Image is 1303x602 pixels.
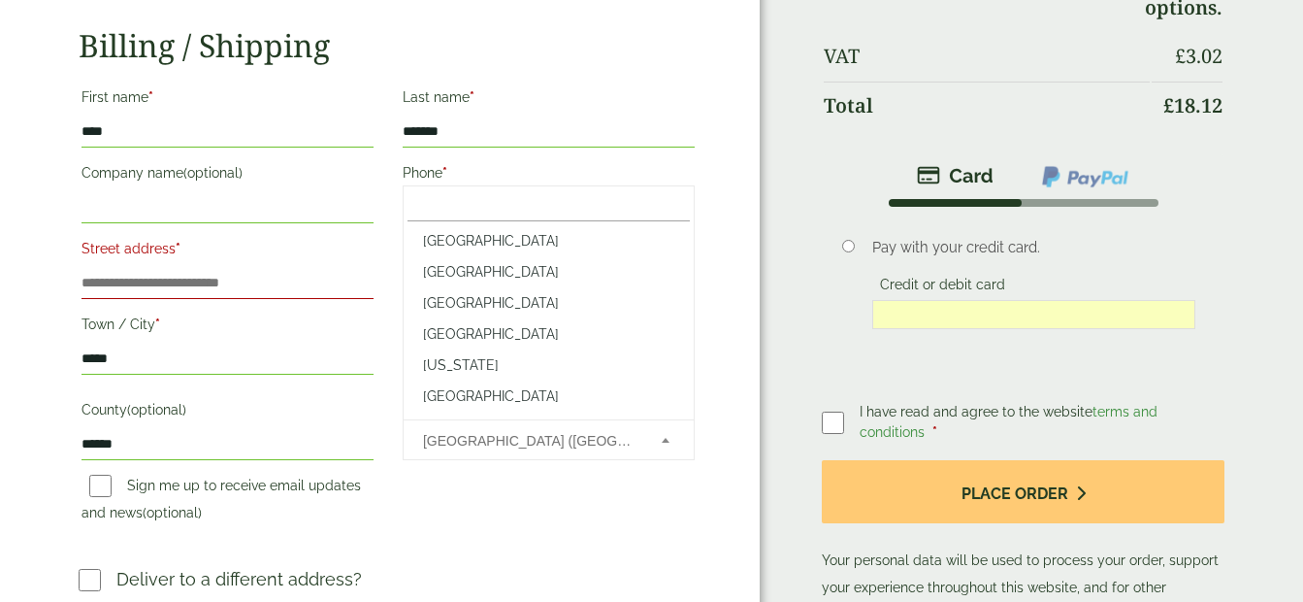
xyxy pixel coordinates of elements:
[404,412,694,443] li: [GEOGRAPHIC_DATA]
[878,306,1189,323] iframe: Secure card payment input frame
[404,350,694,381] li: [US_STATE]
[148,89,153,105] abbr: required
[116,566,362,592] p: Deliver to a different address?
[183,165,243,181] span: (optional)
[404,225,694,256] li: [GEOGRAPHIC_DATA]
[79,27,699,64] h2: Billing / Shipping
[81,396,374,429] label: County
[1163,92,1174,118] span: £
[403,159,695,192] label: Phone
[1040,164,1130,189] img: ppcp-gateway.png
[404,256,694,287] li: [GEOGRAPHIC_DATA]
[917,164,994,187] img: stripe.png
[404,318,694,350] li: [GEOGRAPHIC_DATA]
[81,159,374,192] label: Company name
[143,505,202,520] span: (optional)
[127,402,186,418] span: (optional)
[872,277,1013,298] label: Credit or debit card
[89,475,112,497] input: Sign me up to receive email updates and news(optional)
[860,404,1157,440] span: I have read and agree to the website
[81,84,374,117] label: First name
[442,165,447,181] abbr: required
[1175,43,1186,69] span: £
[404,287,694,318] li: [GEOGRAPHIC_DATA]
[155,317,160,332] abbr: required
[470,89,474,105] abbr: required
[824,82,1150,129] th: Total
[824,33,1150,80] th: VAT
[403,84,695,117] label: Last name
[81,235,374,268] label: Street address
[932,424,937,440] abbr: required
[404,381,694,412] li: [GEOGRAPHIC_DATA]
[1175,43,1222,69] bdi: 3.02
[872,237,1195,258] p: Pay with your credit card.
[176,241,180,256] abbr: required
[822,460,1224,523] button: Place order
[1163,92,1222,118] bdi: 18.12
[423,420,635,461] span: United Kingdom (UK)
[403,419,695,460] span: Country/Region
[81,311,374,344] label: Town / City
[81,478,361,526] label: Sign me up to receive email updates and news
